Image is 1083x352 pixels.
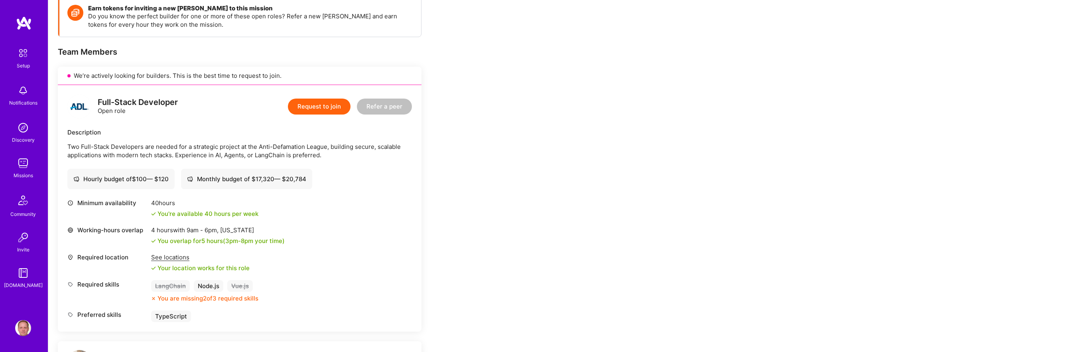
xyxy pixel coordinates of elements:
div: You are missing 2 of 3 required skills [158,294,258,303]
img: guide book [15,265,31,281]
a: User Avatar [13,320,33,336]
div: Hourly budget of $ 100 — $ 120 [73,175,169,183]
i: icon CloseOrange [151,296,156,301]
div: Invite [17,245,30,254]
p: Do you know the perfect builder for one or more of these open roles? Refer a new [PERSON_NAME] an... [88,12,413,29]
div: Monthly budget of $ 17,320 — $ 20,784 [187,175,306,183]
div: Your location works for this role [151,264,250,272]
span: 9am - 6pm , [185,226,220,234]
div: [DOMAIN_NAME] [4,281,43,289]
img: Token icon [67,5,83,21]
i: icon Tag [67,312,73,318]
div: Minimum availability [67,199,147,207]
i: icon Cash [73,176,79,182]
div: LangChain [151,280,190,292]
img: User Avatar [15,320,31,336]
div: 4 hours with [US_STATE] [151,226,285,234]
div: Required location [67,253,147,261]
div: Community [10,210,36,218]
img: setup [15,45,32,61]
p: Two Full-Stack Developers are needed for a strategic project at the Anti-Defamation League, build... [67,142,412,159]
img: discovery [15,120,31,136]
div: Open role [98,98,178,115]
span: 3pm - 8pm [225,237,253,245]
i: icon Clock [67,200,73,206]
i: icon Check [151,266,156,271]
div: Notifications [9,99,37,107]
div: Preferred skills [67,310,147,319]
i: icon Check [151,239,156,243]
img: logo [67,95,91,119]
div: Working-hours overlap [67,226,147,234]
div: Setup [17,61,30,70]
div: TypeScript [151,310,191,322]
div: Node.js [194,280,223,292]
div: Description [67,128,412,136]
div: Team Members [58,47,421,57]
div: Required skills [67,280,147,289]
img: bell [15,83,31,99]
img: Community [14,191,33,210]
div: Missions [14,171,33,180]
img: teamwork [15,155,31,171]
button: Refer a peer [357,99,412,115]
i: icon Location [67,254,73,260]
div: 40 hours [151,199,258,207]
div: You overlap for 5 hours ( your time) [158,237,285,245]
div: Full-Stack Developer [98,98,178,107]
i: icon Cash [187,176,193,182]
div: Discovery [12,136,35,144]
i: icon Tag [67,281,73,287]
div: See locations [151,253,250,261]
i: icon Check [151,212,156,216]
i: icon World [67,227,73,233]
div: We’re actively looking for builders. This is the best time to request to join. [58,67,421,85]
h4: Earn tokens for inviting a new [PERSON_NAME] to this mission [88,5,413,12]
img: logo [16,16,32,30]
button: Request to join [288,99,350,115]
div: You're available 40 hours per week [151,210,258,218]
div: Vue.js [227,280,253,292]
img: Invite [15,229,31,245]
